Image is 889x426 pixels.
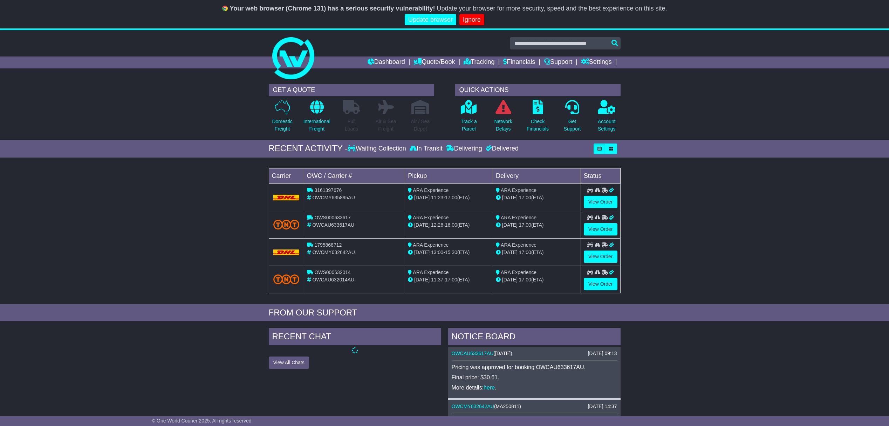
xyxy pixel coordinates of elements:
[273,195,300,200] img: DHL.png
[452,384,617,391] p: More details: .
[452,351,494,356] a: OWCAU633617AU
[502,249,518,255] span: [DATE]
[519,249,531,255] span: 17:00
[312,195,355,200] span: OWCMY635895AU
[452,404,617,410] div: ( )
[495,351,511,356] span: [DATE]
[460,100,477,137] a: Track aParcel
[312,277,354,282] span: OWCAU632014AU
[501,187,536,193] span: ARA Experience
[444,145,484,153] div: Delivering
[502,222,518,228] span: [DATE]
[343,118,360,133] p: Full Loads
[519,222,531,228] span: 17:00
[414,249,430,255] span: [DATE]
[455,84,621,96] div: QUICK ACTIONS
[445,195,457,200] span: 17:00
[411,118,430,133] p: Air / Sea Depot
[413,187,449,193] span: ARA Experience
[431,222,443,228] span: 12:26
[413,215,449,220] span: ARA Experience
[527,118,549,133] p: Check Financials
[496,404,520,409] span: MA250811
[408,145,444,153] div: In Transit
[445,277,457,282] span: 17:00
[519,277,531,282] span: 17:00
[431,249,443,255] span: 13:00
[269,357,309,369] button: View All Chats
[312,222,354,228] span: OWCAU633617AU
[414,222,430,228] span: [DATE]
[269,144,348,154] div: RECENT ACTIVITY -
[272,118,292,133] p: Domestic Freight
[464,56,494,68] a: Tracking
[414,195,430,200] span: [DATE]
[584,223,617,235] a: View Order
[459,14,484,26] a: Ignore
[445,249,457,255] span: 15:30
[431,195,443,200] span: 11:23
[314,269,351,275] span: OWS000632014
[598,118,616,133] p: Account Settings
[312,249,355,255] span: OWCMY632642AU
[431,277,443,282] span: 11:37
[152,418,253,424] span: © One World Courier 2025. All rights reserved.
[501,269,536,275] span: ARA Experience
[519,195,531,200] span: 17:00
[269,308,621,318] div: FROM OUR SUPPORT
[408,221,490,229] div: - (ETA)
[314,215,351,220] span: OWS000633617
[452,374,617,381] p: Final price: $30.61.
[368,56,405,68] a: Dashboard
[588,351,617,357] div: [DATE] 09:13
[461,118,477,133] p: Track a Parcel
[269,328,441,347] div: RECENT CHAT
[502,277,518,282] span: [DATE]
[304,168,405,184] td: OWC / Carrier #
[437,5,667,12] span: Update your browser for more security, speed and the best experience on this site.
[269,84,434,96] div: GET A QUOTE
[348,145,408,153] div: Waiting Collection
[303,118,330,133] p: International Freight
[496,276,578,284] div: (ETA)
[584,278,617,290] a: View Order
[452,404,494,409] a: OWCMY632642AU
[405,168,493,184] td: Pickup
[452,364,617,371] p: Pricing was approved for booking OWCAU633617AU.
[544,56,572,68] a: Support
[314,242,342,248] span: 1795868712
[452,351,617,357] div: ( )
[496,221,578,229] div: (ETA)
[501,215,536,220] span: ARA Experience
[493,168,581,184] td: Delivery
[376,118,396,133] p: Air & Sea Freight
[405,14,456,26] a: Update browser
[448,328,621,347] div: NOTICE BOARD
[597,100,616,137] a: AccountSettings
[408,249,490,256] div: - (ETA)
[494,118,512,133] p: Network Delays
[413,269,449,275] span: ARA Experience
[563,100,581,137] a: GetSupport
[494,100,512,137] a: NetworkDelays
[526,100,549,137] a: CheckFinancials
[502,195,518,200] span: [DATE]
[314,187,342,193] span: 3161397676
[269,168,304,184] td: Carrier
[413,242,449,248] span: ARA Experience
[230,5,435,12] b: Your web browser (Chrome 131) has a serious security vulnerability!
[588,404,617,410] div: [DATE] 14:37
[496,194,578,201] div: (ETA)
[501,242,536,248] span: ARA Experience
[272,100,293,137] a: DomesticFreight
[584,251,617,263] a: View Order
[414,277,430,282] span: [DATE]
[273,249,300,255] img: DHL.png
[273,274,300,284] img: TNT_Domestic.png
[273,220,300,229] img: TNT_Domestic.png
[408,194,490,201] div: - (ETA)
[484,385,495,391] a: here
[584,196,617,208] a: View Order
[408,276,490,284] div: - (ETA)
[496,249,578,256] div: (ETA)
